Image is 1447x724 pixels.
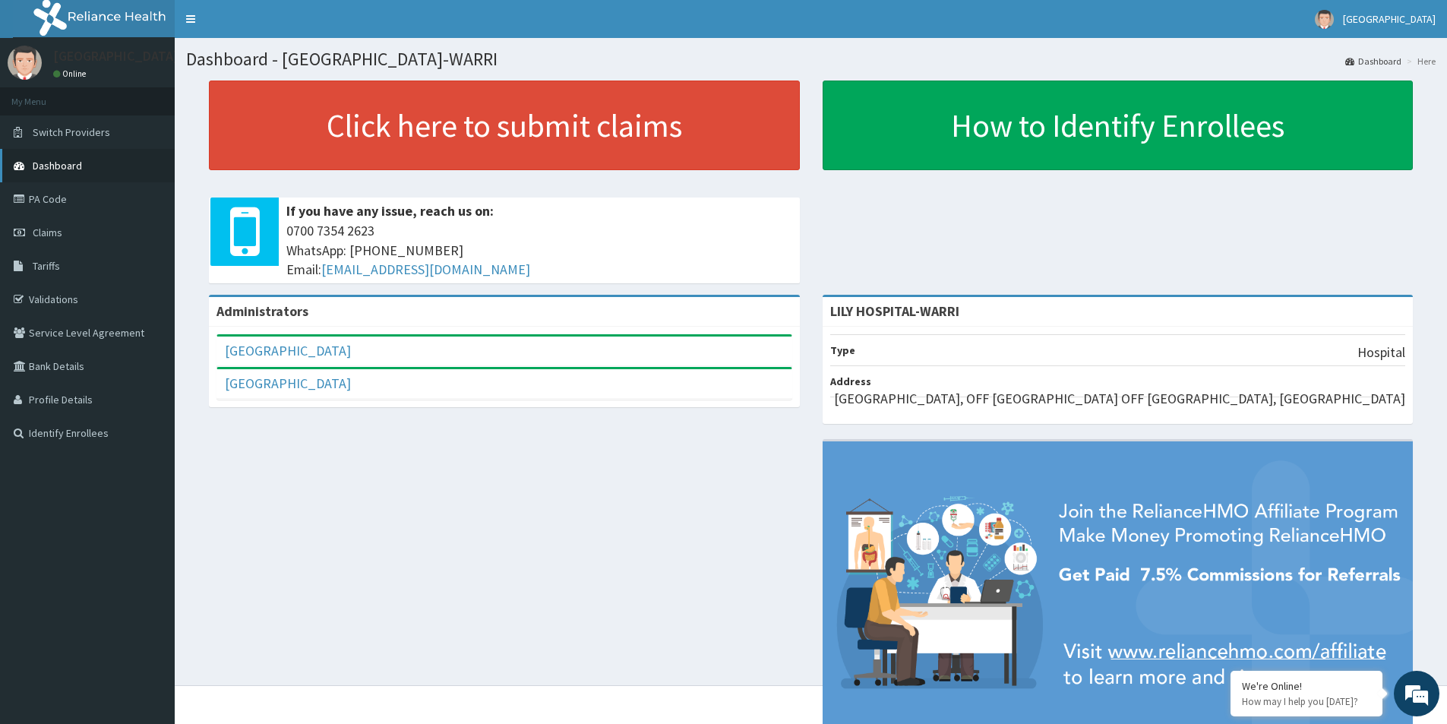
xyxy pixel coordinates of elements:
a: How to Identify Enrollees [823,81,1414,170]
a: Online [53,68,90,79]
span: 0700 7354 2623 WhatsApp: [PHONE_NUMBER] Email: [286,221,792,280]
a: Click here to submit claims [209,81,800,170]
img: User Image [8,46,42,80]
b: Administrators [216,302,308,320]
div: We're Online! [1242,679,1371,693]
a: [GEOGRAPHIC_DATA] [225,342,351,359]
b: Type [830,343,855,357]
h1: Dashboard - [GEOGRAPHIC_DATA]-WARRI [186,49,1436,69]
p: [GEOGRAPHIC_DATA], OFF [GEOGRAPHIC_DATA] OFF [GEOGRAPHIC_DATA], [GEOGRAPHIC_DATA] [834,389,1405,409]
img: User Image [1315,10,1334,29]
span: Dashboard [33,159,82,172]
b: Address [830,375,871,388]
a: [EMAIL_ADDRESS][DOMAIN_NAME] [321,261,530,278]
p: [GEOGRAPHIC_DATA] [53,49,179,63]
span: [GEOGRAPHIC_DATA] [1343,12,1436,26]
li: Here [1403,55,1436,68]
p: Hospital [1357,343,1405,362]
p: How may I help you today? [1242,695,1371,708]
strong: LILY HOSPITAL-WARRI [830,302,959,320]
a: Dashboard [1345,55,1401,68]
b: If you have any issue, reach us on: [286,202,494,220]
span: Switch Providers [33,125,110,139]
a: [GEOGRAPHIC_DATA] [225,375,351,392]
span: Claims [33,226,62,239]
span: Tariffs [33,259,60,273]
